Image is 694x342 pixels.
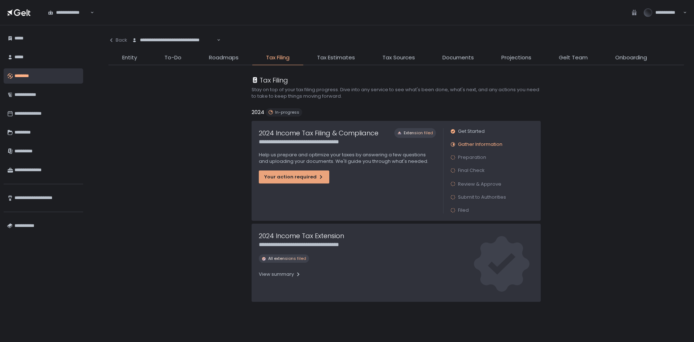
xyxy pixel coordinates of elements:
span: To-Do [164,54,181,62]
button: Your action required [259,170,329,183]
h2: Stay on top of your tax filing progress. Dive into any service to see what's been done, what's ne... [252,86,541,100]
span: Extension filed [404,130,433,136]
span: Gelt Team [559,54,588,62]
h1: 2024 Income Tax Extension [259,231,344,241]
span: Preparation [458,154,486,161]
button: Back [108,33,127,48]
h2: 2024 [252,108,264,117]
p: Help us prepare and optimize your taxes by answering a few questions and uploading your documents... [259,152,436,165]
div: Search for option [127,33,220,48]
input: Search for option [89,9,90,16]
span: Documents [442,54,474,62]
span: Tax Sources [382,54,415,62]
span: Projections [501,54,531,62]
span: Submit to Authorities [458,194,506,200]
span: Gather Information [458,141,502,148]
span: Review & Approve [458,181,501,187]
span: In-progress [275,110,299,115]
span: Onboarding [615,54,647,62]
span: Entity [122,54,137,62]
div: Your action required [264,174,324,180]
div: Tax Filing [252,75,288,85]
div: Back [108,37,127,43]
span: Tax Estimates [317,54,355,62]
span: Roadmaps [209,54,239,62]
span: All extensions filed [268,256,306,261]
span: Final Check [458,167,485,174]
span: Get Started [458,128,485,135]
span: Filed [458,207,469,214]
h1: 2024 Income Tax Filing & Compliance [259,128,378,138]
div: Search for option [43,5,94,20]
button: View summary [259,269,301,280]
div: View summary [259,271,301,278]
span: Tax Filing [266,54,290,62]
